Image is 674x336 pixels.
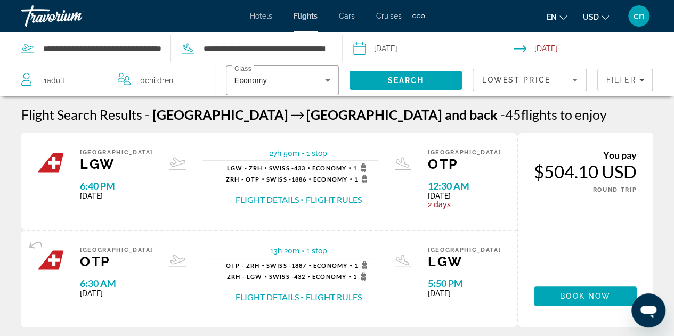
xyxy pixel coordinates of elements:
[227,165,262,171] span: LGW - ZRH
[227,273,262,280] span: ZRH - LGW
[266,176,306,183] span: 1886
[269,273,294,280] span: Swiss -
[80,247,153,253] span: [GEOGRAPHIC_DATA]
[354,175,371,183] span: 1
[269,165,294,171] span: Swiss -
[354,261,371,269] span: 1
[21,106,142,122] h1: Flight Search Results
[270,247,299,255] span: 13h 20m
[353,32,514,64] button: Select depart date
[80,180,153,192] span: 6:40 PM
[482,76,550,84] span: Lowest Price
[226,176,259,183] span: ZRH - OTP
[547,13,557,21] span: en
[428,200,501,209] span: 2 days
[593,186,637,193] span: ROUND TRIP
[312,273,346,280] span: Economy
[80,156,153,172] span: LGW
[313,262,347,269] span: Economy
[560,292,611,300] span: Book now
[294,12,318,20] a: Flights
[21,2,128,30] a: Travorium
[306,106,442,122] span: [GEOGRAPHIC_DATA]
[305,194,361,206] button: Flight Rules
[306,247,327,255] span: 1 stop
[428,253,501,269] span: LGW
[428,180,501,192] span: 12:30 AM
[500,106,521,122] span: 45
[514,32,674,64] button: Select return date
[634,11,645,21] span: cn
[234,76,267,85] span: Economy
[37,247,64,273] img: Airline logo
[266,262,291,269] span: Swiss -
[234,65,251,72] mat-label: Class
[235,194,298,206] button: Flight Details
[152,106,288,122] span: [GEOGRAPHIC_DATA]
[534,149,637,161] div: You pay
[44,73,65,88] span: 1
[235,291,298,303] button: Flight Details
[353,163,370,172] span: 1
[269,165,305,171] span: 433
[270,149,299,158] span: 27h 50m
[250,12,272,20] a: Hotels
[80,277,153,289] span: 6:30 AM
[521,106,607,122] span: flights to enjoy
[80,253,153,269] span: OTP
[428,156,501,172] span: OTP
[625,5,653,27] button: User Menu
[339,12,355,20] a: Cars
[534,161,637,182] div: $504.10 USD
[11,64,215,96] button: Travelers: 1 adult, 0 children
[376,12,402,20] a: Cruises
[631,293,665,327] iframe: Button to launch messaging window
[306,149,327,158] span: 1 stop
[312,165,346,171] span: Economy
[428,277,501,289] span: 5:50 PM
[140,73,173,88] span: 0
[226,262,259,269] span: OTP - ZRH
[145,76,173,85] span: Children
[266,176,291,183] span: Swiss -
[80,192,153,200] span: [DATE]
[353,272,370,281] span: 1
[500,106,505,122] span: -
[412,7,425,24] button: Extra navigation items
[350,71,462,90] button: Search
[428,192,501,200] span: [DATE]
[145,106,150,122] span: -
[534,286,637,306] button: Book now
[583,13,599,21] span: USD
[305,291,361,303] button: Flight Rules
[388,76,424,85] span: Search
[80,149,153,156] span: [GEOGRAPHIC_DATA]
[313,176,347,183] span: Economy
[597,69,653,91] button: Filters
[606,76,636,84] span: Filter
[428,149,501,156] span: [GEOGRAPHIC_DATA]
[482,73,578,86] mat-select: Sort by
[80,289,153,298] span: [DATE]
[269,273,305,280] span: 432
[547,9,567,24] button: Change language
[266,262,306,269] span: 1887
[37,149,64,176] img: Airline logo
[428,289,501,298] span: [DATE]
[445,106,498,122] span: and back
[47,76,65,85] span: Adult
[428,247,501,253] span: [GEOGRAPHIC_DATA]
[583,9,609,24] button: Change currency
